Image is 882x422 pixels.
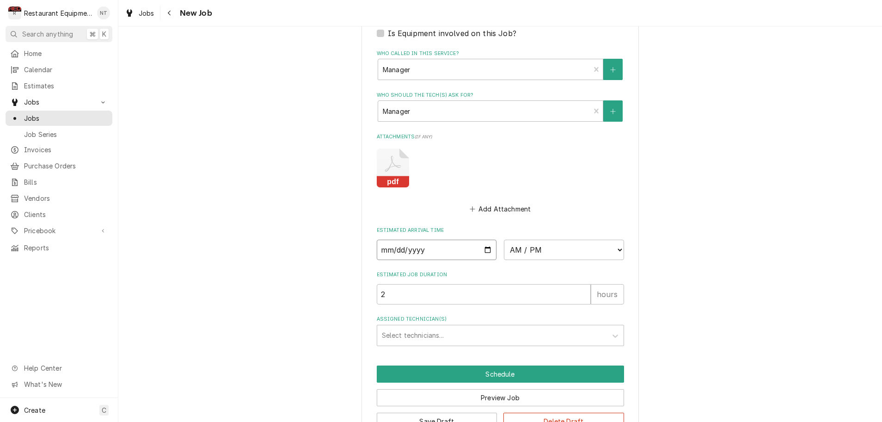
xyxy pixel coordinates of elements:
div: Attachments [377,133,624,216]
span: What's New [24,379,107,389]
svg: Create New Contact [610,67,616,73]
span: Jobs [139,8,154,18]
label: Who should the tech(s) ask for? [377,92,624,99]
a: Bills [6,174,112,190]
button: Create New Contact [603,100,623,122]
a: Clients [6,207,112,222]
div: hours [591,284,624,304]
span: Invoices [24,145,108,155]
span: Estimates [24,81,108,91]
span: ( if any ) [415,134,432,139]
div: Assigned Technician(s) [377,316,624,346]
label: Assigned Technician(s) [377,316,624,323]
div: Estimated Job Duration [377,271,624,304]
span: Pricebook [24,226,94,236]
a: Go to Pricebook [6,223,112,238]
label: Estimated Arrival Time [377,227,624,234]
button: Schedule [377,366,624,383]
span: Calendar [24,65,108,74]
button: Create New Contact [603,59,623,80]
button: Navigate back [162,6,177,20]
span: Bills [24,177,108,187]
label: Attachments [377,133,624,141]
span: Jobs [24,97,94,107]
a: Vendors [6,191,112,206]
div: Who should the tech(s) ask for? [377,92,624,122]
div: Restaurant Equipment Diagnostics's Avatar [8,6,21,19]
div: Who called in this service? [377,50,624,80]
div: Equipment Expected [377,15,624,38]
svg: Create New Contact [610,108,616,115]
span: Jobs [24,113,108,123]
button: Add Attachment [468,203,533,216]
label: Who called in this service? [377,50,624,57]
input: Date [377,240,497,260]
span: Reports [24,243,108,253]
div: Button Group Row [377,383,624,406]
span: Job Series [24,130,108,139]
span: Clients [24,210,108,219]
span: Search anything [22,29,73,39]
span: New Job [177,7,212,19]
a: Go to Help Center [6,360,112,376]
span: Home [24,49,108,58]
a: Go to What's New [6,377,112,392]
button: pdf [377,149,409,187]
a: Reports [6,240,112,255]
a: Purchase Orders [6,158,112,174]
span: Purchase Orders [24,161,108,171]
a: Go to Jobs [6,94,112,110]
a: Calendar [6,62,112,77]
div: Restaurant Equipment Diagnostics [24,8,92,18]
div: Button Group Row [377,366,624,383]
span: K [102,29,106,39]
label: Is Equipment involved on this Job? [388,28,516,39]
div: NT [97,6,110,19]
a: Jobs [121,6,158,21]
a: Home [6,46,112,61]
select: Time Select [504,240,624,260]
div: R [8,6,21,19]
a: Invoices [6,142,112,157]
span: ⌘ [89,29,96,39]
span: Create [24,406,45,414]
span: Help Center [24,363,107,373]
button: Search anything⌘K [6,26,112,42]
label: Estimated Job Duration [377,271,624,279]
span: C [102,405,106,415]
a: Job Series [6,127,112,142]
span: Vendors [24,193,108,203]
button: Preview Job [377,389,624,406]
div: Estimated Arrival Time [377,227,624,260]
div: Nick Tussey's Avatar [97,6,110,19]
a: Jobs [6,111,112,126]
a: Estimates [6,78,112,93]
